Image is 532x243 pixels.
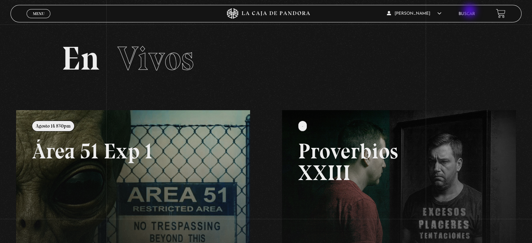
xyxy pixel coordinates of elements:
[62,42,470,75] h2: En
[118,38,194,78] span: Vivos
[496,9,505,18] a: View your shopping cart
[30,17,47,22] span: Cerrar
[459,12,475,16] a: Buscar
[33,12,44,16] span: Menu
[387,12,441,16] span: [PERSON_NAME]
